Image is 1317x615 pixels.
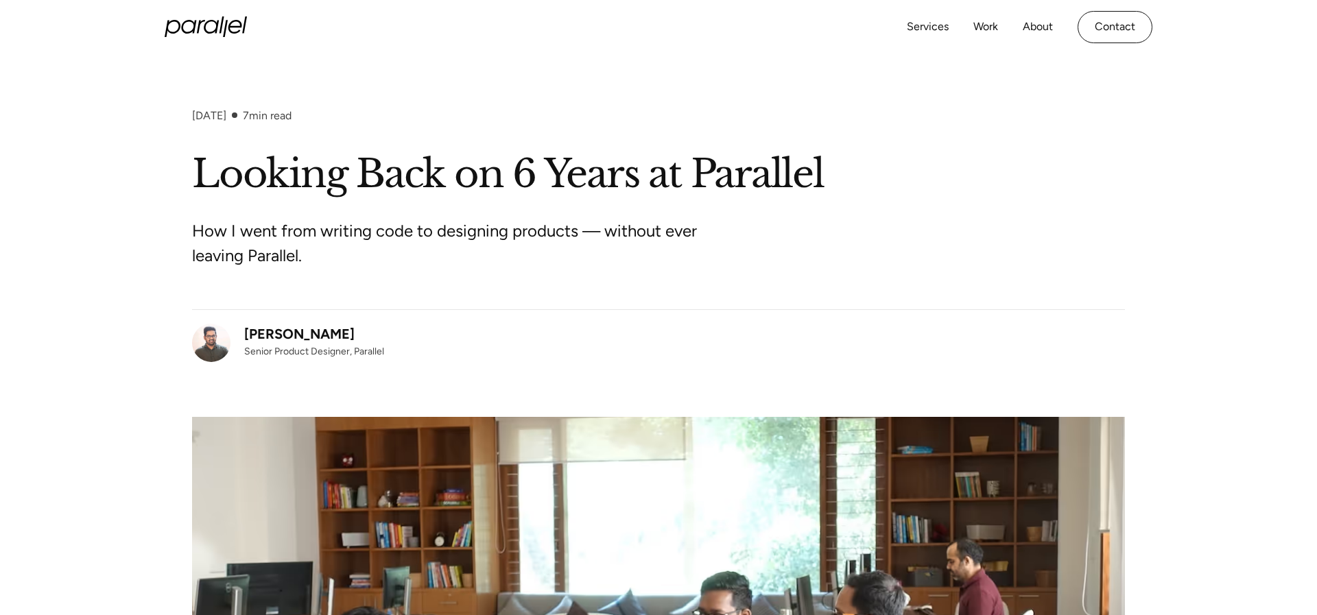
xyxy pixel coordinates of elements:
div: [DATE] [192,109,226,122]
a: About [1023,17,1053,37]
div: [PERSON_NAME] [244,324,384,344]
div: min read [243,109,292,122]
span: 7 [243,109,249,122]
a: [PERSON_NAME]Senior Product Designer, Parallel [192,324,384,362]
p: How I went from writing code to designing products — without ever leaving Parallel. [192,219,707,268]
a: Services [907,17,949,37]
div: Senior Product Designer, Parallel [244,344,384,359]
img: Chaitanya Alluru [192,324,230,362]
h1: Looking Back on 6 Years at Parallel [192,149,1125,200]
a: home [165,16,247,37]
a: Contact [1078,11,1152,43]
a: Work [973,17,998,37]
